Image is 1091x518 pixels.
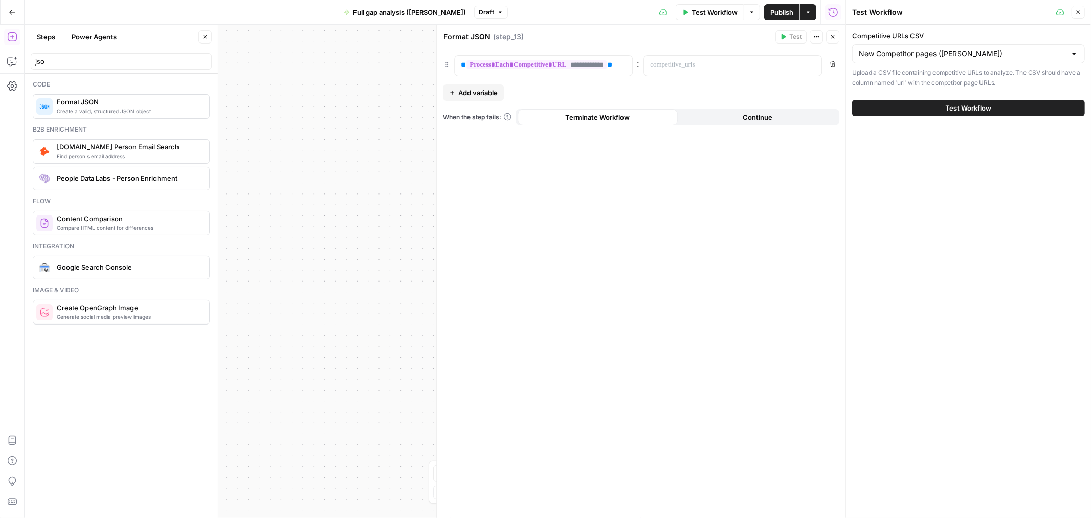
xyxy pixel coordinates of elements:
span: Generate social media preview images [57,313,201,321]
span: Draft [479,8,494,17]
button: Add variable [443,84,504,101]
button: Continue [678,109,838,125]
img: vrinnnclop0vshvmafd7ip1g7ohf [39,218,50,228]
img: rmubdrbnbg1gnbpnjb4bpmji9sfb [39,174,50,184]
span: Content Comparison [57,213,201,224]
span: Continue [743,112,772,122]
span: [DOMAIN_NAME] Person Email Search [57,142,201,152]
span: Full gap analysis ([PERSON_NAME]) [353,7,466,17]
div: Code [33,80,210,89]
span: Find person's email address [57,152,201,160]
img: pda2t1ka3kbvydj0uf1ytxpc9563 [39,146,50,157]
div: Flow [33,197,210,206]
span: Publish [770,7,793,17]
div: Integration [33,242,210,251]
img: google-search-console.svg [39,263,50,272]
span: People Data Labs - Person Enrichment [57,173,201,183]
label: Competitive URLs CSV [852,31,1085,41]
div: Image & video [33,286,210,295]
button: Power Agents [65,29,123,45]
span: Test Workflow [692,7,738,17]
img: pyizt6wx4h99f5rkgufsmugliyey [39,307,50,317]
button: Draft [474,6,508,19]
a: When the step fails: [443,113,511,122]
button: Test Workflow [676,4,744,20]
span: ( step_13 ) [493,32,524,42]
span: Format JSON [57,97,201,107]
input: Search steps [35,56,207,67]
span: Test [789,32,802,41]
textarea: Format JSON [443,32,491,42]
span: Google Search Console [57,262,201,272]
span: Compare HTML content for differences [57,224,201,232]
span: Create OpenGraph Image [57,303,201,313]
button: Full gap analysis ([PERSON_NAME]) [338,4,472,20]
p: Upload a CSV file containing competitive URLs to analyze. The CSV should have a column named 'url... [852,68,1085,88]
button: Steps [31,29,61,45]
button: Test [775,30,807,44]
span: Create a valid, structured JSON object [57,107,201,115]
span: : [637,57,639,70]
input: New Competitor pages (Andy M) [859,49,1066,59]
span: Test Workflow [946,103,992,113]
div: B2b enrichment [33,125,210,134]
span: Terminate Workflow [566,112,630,122]
span: Add variable [458,88,498,98]
button: Publish [764,4,799,20]
button: Test Workflow [852,100,1085,116]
